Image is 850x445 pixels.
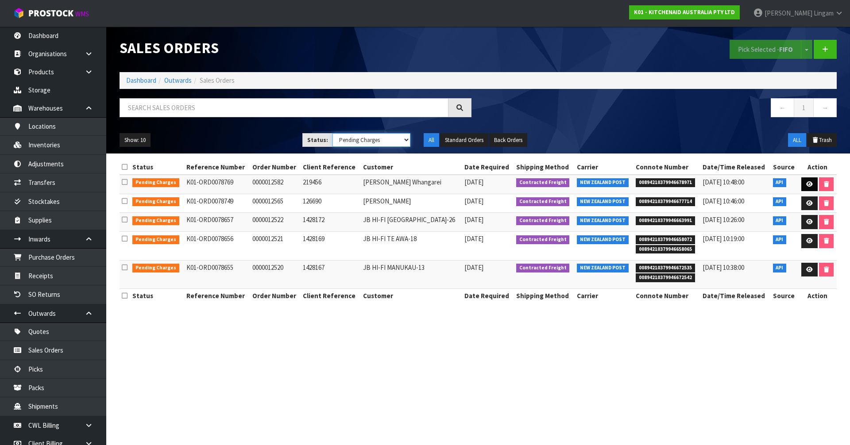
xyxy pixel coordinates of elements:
[636,273,695,282] span: 00894210379946672542
[771,160,798,174] th: Source
[120,133,151,147] button: Show: 10
[634,8,735,16] strong: K01 - KITCHENAID AUSTRALIA PTY LTD
[184,160,250,174] th: Reference Number
[301,213,361,232] td: 1428172
[184,175,250,194] td: K01-ORD0078769
[361,175,462,194] td: [PERSON_NAME] Whangarei
[301,289,361,303] th: Client Reference
[730,40,801,59] button: Pick Selected -FIFO
[516,264,570,272] span: Contracted Freight
[514,160,575,174] th: Shipping Method
[464,178,483,186] span: [DATE]
[250,289,301,303] th: Order Number
[132,197,179,206] span: Pending Charges
[130,160,184,174] th: Status
[798,289,837,303] th: Action
[700,160,771,174] th: Date/Time Released
[636,197,695,206] span: 00894210379946677714
[703,197,744,205] span: [DATE] 10:46:00
[773,235,787,244] span: API
[250,160,301,174] th: Order Number
[577,197,629,206] span: NEW ZEALAND POST
[489,133,527,147] button: Back Orders
[514,289,575,303] th: Shipping Method
[516,197,570,206] span: Contracted Freight
[629,5,740,19] a: K01 - KITCHENAID AUSTRALIA PTY LTD
[250,175,301,194] td: 0000012582
[307,136,328,144] strong: Status:
[634,289,700,303] th: Connote Number
[575,160,634,174] th: Carrier
[765,9,812,17] span: [PERSON_NAME]
[13,8,24,19] img: cube-alt.png
[771,289,798,303] th: Source
[577,235,629,244] span: NEW ZEALAND POST
[773,178,787,187] span: API
[464,197,483,205] span: [DATE]
[577,264,629,272] span: NEW ZEALAND POST
[361,289,462,303] th: Customer
[636,245,695,254] span: 00894210379946658065
[120,98,448,117] input: Search sales orders
[184,232,250,260] td: K01-ORD0078656
[250,213,301,232] td: 0000012522
[132,178,179,187] span: Pending Charges
[75,10,89,18] small: WMS
[464,263,483,272] span: [DATE]
[464,215,483,224] span: [DATE]
[301,232,361,260] td: 1428169
[200,76,235,84] span: Sales Orders
[361,260,462,288] td: JB HI-FI MANUKAU-13
[636,178,695,187] span: 00894210379946678971
[301,175,361,194] td: 219456
[779,45,793,54] strong: FIFO
[814,9,834,17] span: Lingam
[575,289,634,303] th: Carrier
[250,194,301,213] td: 0000012565
[164,76,192,84] a: Outwards
[462,160,514,174] th: Date Required
[184,213,250,232] td: K01-ORD0078657
[577,216,629,225] span: NEW ZEALAND POST
[700,289,771,303] th: Date/Time Released
[516,178,570,187] span: Contracted Freight
[798,160,837,174] th: Action
[636,216,695,225] span: 00894210379946663991
[120,40,471,56] h1: Sales Orders
[813,98,837,117] a: →
[132,264,179,272] span: Pending Charges
[771,98,794,117] a: ←
[794,98,814,117] a: 1
[807,133,837,147] button: Trash
[703,178,744,186] span: [DATE] 10:48:00
[636,235,695,244] span: 00894210379946658072
[773,197,787,206] span: API
[703,215,744,224] span: [DATE] 10:26:00
[250,232,301,260] td: 0000012521
[703,263,744,272] span: [DATE] 10:38:00
[28,8,73,19] span: ProStock
[250,260,301,288] td: 0000012520
[462,289,514,303] th: Date Required
[126,76,156,84] a: Dashboard
[788,133,806,147] button: ALL
[184,260,250,288] td: K01-ORD0078655
[184,194,250,213] td: K01-ORD0078749
[301,160,361,174] th: Client Reference
[464,234,483,243] span: [DATE]
[577,178,629,187] span: NEW ZEALAND POST
[361,194,462,213] td: [PERSON_NAME]
[361,160,462,174] th: Customer
[361,213,462,232] td: JB HI-FI [GEOGRAPHIC_DATA]-26
[184,289,250,303] th: Reference Number
[301,260,361,288] td: 1428167
[361,232,462,260] td: JB HI-FI TE AWA-18
[634,160,700,174] th: Connote Number
[132,216,179,225] span: Pending Charges
[440,133,488,147] button: Standard Orders
[516,235,570,244] span: Contracted Freight
[773,216,787,225] span: API
[516,216,570,225] span: Contracted Freight
[773,264,787,272] span: API
[424,133,439,147] button: All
